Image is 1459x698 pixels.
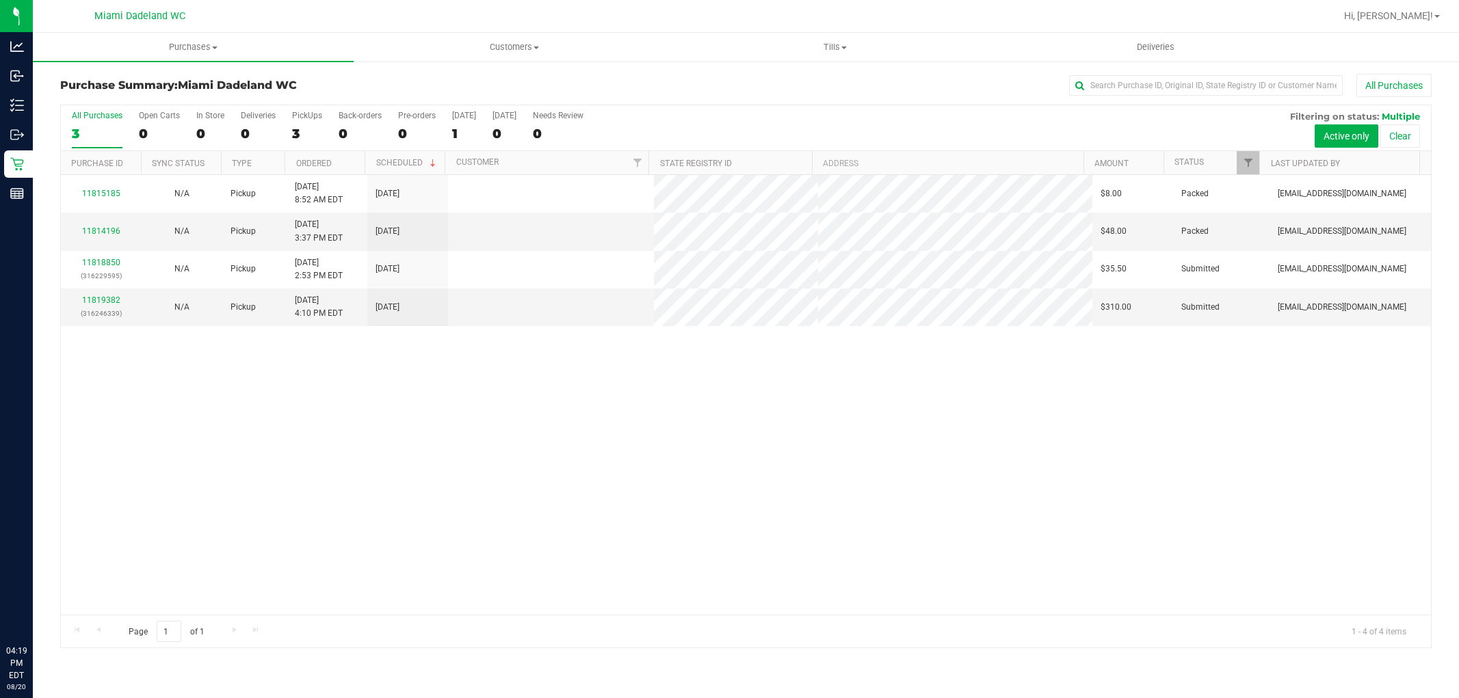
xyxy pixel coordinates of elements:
[241,126,276,142] div: 0
[241,111,276,120] div: Deliveries
[292,111,322,120] div: PickUps
[354,33,674,62] a: Customers
[1356,74,1432,97] button: All Purchases
[10,187,24,200] inline-svg: Reports
[1174,157,1204,167] a: Status
[196,126,224,142] div: 0
[174,263,189,276] button: N/A
[295,218,343,244] span: [DATE] 3:37 PM EDT
[675,41,995,53] span: Tills
[295,294,343,320] span: [DATE] 4:10 PM EDT
[71,159,123,168] a: Purchase ID
[376,225,399,238] span: [DATE]
[231,263,256,276] span: Pickup
[178,79,297,92] span: Miami Dadeland WC
[157,621,181,642] input: 1
[139,111,180,120] div: Open Carts
[626,151,648,174] a: Filter
[174,301,189,314] button: N/A
[1094,159,1129,168] a: Amount
[354,41,674,53] span: Customers
[152,159,205,168] a: Sync Status
[1380,124,1420,148] button: Clear
[292,126,322,142] div: 3
[82,295,120,305] a: 11819382
[1101,187,1122,200] span: $8.00
[376,158,438,167] a: Scheduled
[1290,111,1379,122] span: Filtering on status:
[72,111,122,120] div: All Purchases
[174,187,189,200] button: N/A
[452,126,476,142] div: 1
[10,40,24,53] inline-svg: Analytics
[1315,124,1378,148] button: Active only
[72,126,122,142] div: 3
[117,621,215,642] span: Page of 1
[1278,263,1406,276] span: [EMAIL_ADDRESS][DOMAIN_NAME]
[232,159,252,168] a: Type
[339,111,382,120] div: Back-orders
[174,264,189,273] span: Not Applicable
[10,69,24,83] inline-svg: Inbound
[1237,151,1259,174] a: Filter
[174,226,189,236] span: Not Applicable
[1069,75,1343,96] input: Search Purchase ID, Original ID, State Registry ID or Customer Name...
[1382,111,1420,122] span: Multiple
[995,33,1316,62] a: Deliveries
[82,189,120,198] a: 11815185
[1271,159,1340,168] a: Last Updated By
[6,682,27,692] p: 08/20
[456,157,499,167] a: Customer
[533,126,583,142] div: 0
[1101,263,1127,276] span: $35.50
[812,151,1083,175] th: Address
[174,225,189,238] button: N/A
[398,111,436,120] div: Pre-orders
[10,98,24,112] inline-svg: Inventory
[660,159,732,168] a: State Registry ID
[82,258,120,267] a: 11818850
[492,111,516,120] div: [DATE]
[674,33,995,62] a: Tills
[10,157,24,171] inline-svg: Retail
[174,302,189,312] span: Not Applicable
[231,225,256,238] span: Pickup
[492,126,516,142] div: 0
[231,187,256,200] span: Pickup
[1101,225,1127,238] span: $48.00
[1344,10,1433,21] span: Hi, [PERSON_NAME]!
[376,301,399,314] span: [DATE]
[1278,225,1406,238] span: [EMAIL_ADDRESS][DOMAIN_NAME]
[14,589,55,630] iframe: Resource center
[376,187,399,200] span: [DATE]
[10,128,24,142] inline-svg: Outbound
[231,301,256,314] span: Pickup
[1278,301,1406,314] span: [EMAIL_ADDRESS][DOMAIN_NAME]
[6,645,27,682] p: 04:19 PM EDT
[452,111,476,120] div: [DATE]
[296,159,332,168] a: Ordered
[1181,263,1220,276] span: Submitted
[339,126,382,142] div: 0
[69,269,133,282] p: (316229595)
[82,226,120,236] a: 11814196
[139,126,180,142] div: 0
[1181,301,1220,314] span: Submitted
[398,126,436,142] div: 0
[94,10,185,22] span: Miami Dadeland WC
[1101,301,1131,314] span: $310.00
[196,111,224,120] div: In Store
[295,180,343,206] span: [DATE] 8:52 AM EDT
[1181,187,1209,200] span: Packed
[33,33,354,62] a: Purchases
[33,41,354,53] span: Purchases
[40,587,57,603] iframe: Resource center unread badge
[1278,187,1406,200] span: [EMAIL_ADDRESS][DOMAIN_NAME]
[174,189,189,198] span: Not Applicable
[295,256,343,282] span: [DATE] 2:53 PM EDT
[533,111,583,120] div: Needs Review
[376,263,399,276] span: [DATE]
[69,307,133,320] p: (316246339)
[1181,225,1209,238] span: Packed
[1118,41,1193,53] span: Deliveries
